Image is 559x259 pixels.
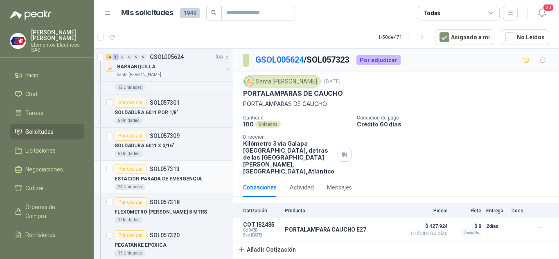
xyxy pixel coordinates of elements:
[115,250,145,257] div: 15 Unidades
[25,230,56,239] span: Remisiones
[216,53,230,61] p: [DATE]
[94,128,233,161] a: Por cotizarSOL057309SOLDADURA 6011 X 3/16"5 Unidades
[243,99,549,108] p: PORTALAMPARAS DE CAUCHO
[243,89,343,98] p: PORTALAMPARAS DE CAUCHO
[243,183,277,192] div: Cotizaciones
[115,217,143,223] div: 1 Unidades
[243,233,280,238] span: Exp: [DATE]
[243,75,321,88] div: Santa [PERSON_NAME]
[126,54,133,60] div: 0
[501,29,549,45] button: No Leídos
[106,65,115,75] img: Company Logo
[245,77,254,86] img: Company Logo
[117,63,156,71] p: BARRANQUILLA
[512,208,528,214] p: Docs
[10,105,84,121] a: Tareas
[115,109,178,117] p: SOLDADURA 6011 POR 1/8"
[25,127,54,136] span: Solicitudes
[150,54,184,60] p: GSOL005624
[10,227,84,243] a: Remisiones
[31,43,84,52] p: Elementos Eléctricos SAS
[534,6,549,20] button: 20
[486,221,507,231] p: 2 días
[115,151,143,157] div: 5 Unidades
[115,230,147,240] div: Por cotizar
[290,183,314,192] div: Actividad
[543,4,554,11] span: 20
[255,54,350,66] p: / SOL057323
[94,161,233,194] a: Por cotizarSOL057313ESTACION PARADA DE EMERGENCIA24 Unidades
[25,108,43,117] span: Tareas
[106,54,112,60] div: 12
[423,9,440,18] div: Todas
[25,146,56,155] span: Licitaciones
[243,121,254,128] p: 100
[10,180,84,196] a: Cotizar
[255,55,304,65] a: GSOL005624
[453,208,481,214] p: Flete
[25,71,38,80] span: Inicio
[407,221,448,231] span: $ 427.924
[243,140,334,175] p: Kilómetro 3 vía Galapa [GEOGRAPHIC_DATA], detras de las [GEOGRAPHIC_DATA][PERSON_NAME], [GEOGRAPH...
[113,54,119,60] div: 1
[255,121,281,128] div: Unidades
[357,115,556,121] p: Condición de pago
[211,10,217,16] span: search
[115,84,145,91] div: 12 Unidades
[378,31,428,44] div: 1 - 50 de 471
[150,232,180,238] p: SOL057320
[25,165,63,174] span: Negociaciones
[453,221,481,231] p: $ 0
[462,230,481,236] div: Incluido
[117,72,161,78] p: Santa [PERSON_NAME]
[10,68,84,83] a: Inicio
[180,8,200,18] span: 1949
[357,121,556,128] p: Crédito 60 días
[25,203,77,221] span: Órdenes de Compra
[407,208,448,214] p: Precio
[10,33,26,49] img: Company Logo
[150,166,180,172] p: SOL057313
[10,10,52,20] img: Logo peakr
[243,134,334,140] p: Dirección
[486,208,507,214] p: Entrega
[243,208,280,214] p: Cotización
[31,29,84,41] p: [PERSON_NAME] [PERSON_NAME]
[150,199,180,205] p: SOL057318
[119,54,126,60] div: 0
[10,162,84,177] a: Negociaciones
[233,241,300,258] button: Añadir Cotización
[25,90,38,99] span: Chat
[243,115,350,121] p: Cantidad
[285,208,402,214] p: Producto
[106,52,231,78] a: 12 1 0 0 0 0 GSOL005624[DATE] Company LogoBARRANQUILLASanta [PERSON_NAME]
[285,226,366,233] p: PORTALAMPARA CAUCHO E27
[10,86,84,102] a: Chat
[115,131,147,141] div: Por cotizar
[115,164,147,174] div: Por cotizar
[115,98,147,108] div: Por cotizar
[150,133,180,139] p: SOL057309
[25,184,44,193] span: Cotizar
[115,117,143,124] div: 5 Unidades
[10,143,84,158] a: Licitaciones
[115,184,145,190] div: 24 Unidades
[243,228,280,233] span: C: [DATE]
[243,221,280,228] p: COT182485
[94,95,233,128] a: Por cotizarSOL057301SOLDADURA 6011 POR 1/8"5 Unidades
[10,199,84,224] a: Órdenes de Compra
[115,208,207,216] p: FLEXOMETRO [PERSON_NAME] 8 MTRS
[115,241,167,249] p: PEGATANKE EPOXICA
[407,231,448,236] span: Crédito 60 días
[115,142,174,150] p: SOLDADURA 6011 X 3/16"
[435,29,494,45] button: Asignado a mi
[327,183,352,192] div: Mensajes
[115,197,147,207] div: Por cotizar
[356,55,401,65] div: Por adjudicar
[94,194,233,227] a: Por cotizarSOL057318FLEXOMETRO [PERSON_NAME] 8 MTRS1 Unidades
[150,100,180,106] p: SOL057301
[140,54,147,60] div: 0
[115,175,202,183] p: ESTACION PARADA DE EMERGENCIA
[10,124,84,140] a: Solicitudes
[121,7,174,19] h1: Mis solicitudes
